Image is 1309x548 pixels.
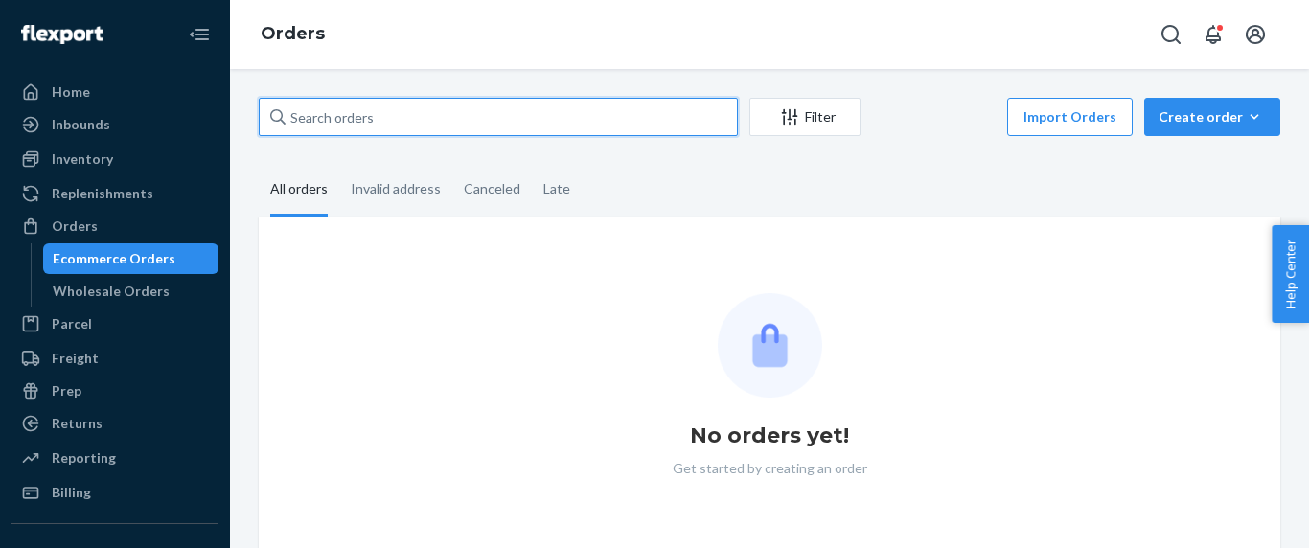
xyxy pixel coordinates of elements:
[351,164,441,214] div: Invalid address
[52,217,98,236] div: Orders
[261,23,325,44] a: Orders
[1007,98,1133,136] button: Import Orders
[52,184,153,203] div: Replenishments
[750,107,860,126] div: Filter
[21,25,103,44] img: Flexport logo
[11,443,218,473] a: Reporting
[52,381,81,400] div: Prep
[673,459,867,478] p: Get started by creating an order
[53,282,170,301] div: Wholesale Orders
[11,144,218,174] a: Inventory
[52,82,90,102] div: Home
[690,421,849,451] h1: No orders yet!
[270,164,328,217] div: All orders
[11,343,218,374] a: Freight
[43,276,219,307] a: Wholesale Orders
[52,414,103,433] div: Returns
[11,408,218,439] a: Returns
[11,376,218,406] a: Prep
[1194,15,1232,54] button: Open notifications
[543,164,570,214] div: Late
[52,448,116,468] div: Reporting
[52,115,110,134] div: Inbounds
[1236,15,1275,54] button: Open account menu
[11,477,218,508] a: Billing
[11,77,218,107] a: Home
[11,178,218,209] a: Replenishments
[259,98,738,136] input: Search orders
[1152,15,1190,54] button: Open Search Box
[749,98,861,136] button: Filter
[52,483,91,502] div: Billing
[43,243,219,274] a: Ecommerce Orders
[11,308,218,339] a: Parcel
[53,249,175,268] div: Ecommerce Orders
[11,109,218,140] a: Inbounds
[52,349,99,368] div: Freight
[11,211,218,241] a: Orders
[1272,225,1309,323] button: Help Center
[52,314,92,333] div: Parcel
[1159,107,1266,126] div: Create order
[464,164,520,214] div: Canceled
[245,7,340,62] ol: breadcrumbs
[52,149,113,169] div: Inventory
[1144,98,1280,136] button: Create order
[180,15,218,54] button: Close Navigation
[718,293,822,398] img: Empty list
